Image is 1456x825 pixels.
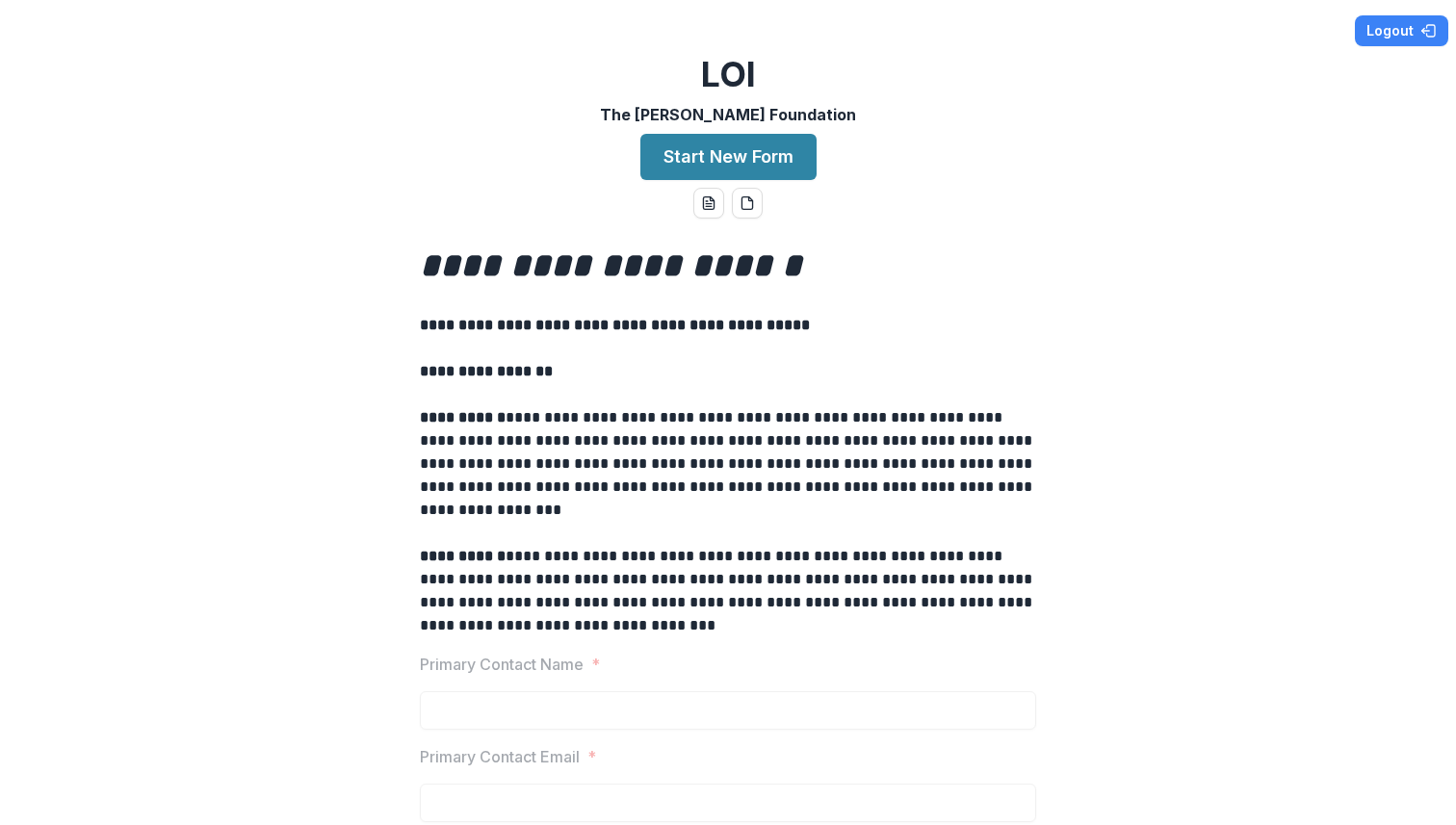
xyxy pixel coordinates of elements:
button: Start New Form [640,134,817,180]
button: Logout [1355,15,1448,46]
p: The [PERSON_NAME] Foundation [600,103,856,126]
p: Primary Contact Name [420,653,584,676]
button: word-download [693,188,724,219]
h2: LOI [701,54,756,95]
button: pdf-download [732,188,763,219]
p: Primary Contact Email [420,745,580,768]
